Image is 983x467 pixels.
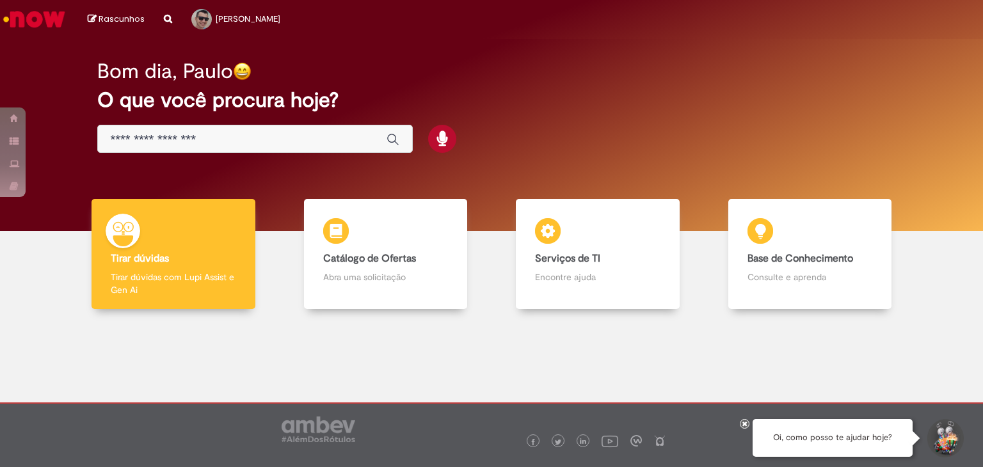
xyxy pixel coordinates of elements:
[88,13,145,26] a: Rascunhos
[580,438,586,446] img: logo_footer_linkedin.png
[1,6,67,32] img: ServiceNow
[753,419,913,457] div: Oi, como posso te ajudar hoje?
[97,60,233,83] h2: Bom dia, Paulo
[111,271,236,296] p: Tirar dúvidas com Lupi Assist e Gen Ai
[535,252,600,265] b: Serviços de TI
[602,432,618,449] img: logo_footer_youtube.png
[491,199,704,310] a: Serviços de TI Encontre ajuda
[654,435,666,447] img: logo_footer_naosei.png
[67,199,280,310] a: Tirar dúvidas Tirar dúvidas com Lupi Assist e Gen Ai
[97,89,886,111] h2: O que você procura hoje?
[925,419,964,457] button: Iniciar Conversa de Suporte
[704,199,916,310] a: Base de Conhecimento Consulte e aprenda
[323,252,416,265] b: Catálogo de Ofertas
[111,252,169,265] b: Tirar dúvidas
[233,62,252,81] img: happy-face.png
[216,13,280,24] span: [PERSON_NAME]
[747,252,853,265] b: Base de Conhecimento
[535,271,660,283] p: Encontre ajuda
[555,439,561,445] img: logo_footer_twitter.png
[280,199,492,310] a: Catálogo de Ofertas Abra uma solicitação
[747,271,873,283] p: Consulte e aprenda
[99,13,145,25] span: Rascunhos
[530,439,536,445] img: logo_footer_facebook.png
[630,435,642,447] img: logo_footer_workplace.png
[323,271,449,283] p: Abra uma solicitação
[282,416,355,442] img: logo_footer_ambev_rotulo_gray.png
